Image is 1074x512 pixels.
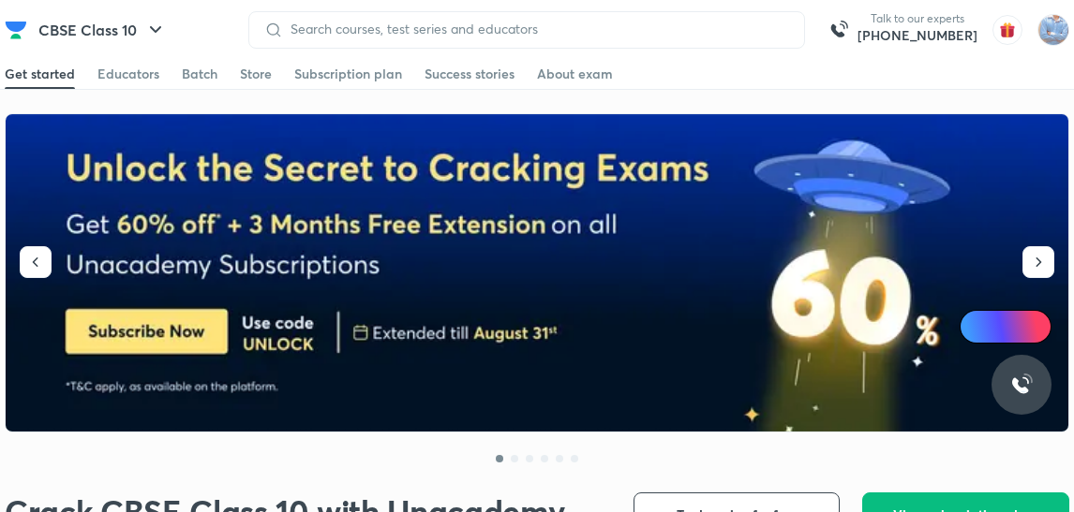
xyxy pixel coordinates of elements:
[27,11,178,49] button: CBSE Class 10
[992,15,1022,45] img: avatar
[858,26,977,45] a: [PHONE_NUMBER]
[5,65,75,83] div: Get started
[283,22,789,37] input: Search courses, test series and educators
[425,65,515,83] div: Success stories
[97,65,159,83] div: Educators
[294,65,402,83] div: Subscription plan
[294,59,402,89] a: Subscription plan
[537,65,613,83] div: About exam
[537,59,613,89] a: About exam
[240,59,272,89] a: Store
[991,319,1040,334] span: Ai Doubts
[5,19,27,41] img: Company Logo
[1037,14,1069,46] img: sukhneet singh sidhu
[97,59,159,89] a: Educators
[820,11,858,49] img: call-us
[240,65,272,83] div: Store
[425,59,515,89] a: Success stories
[971,319,986,334] img: Icon
[1010,373,1033,396] img: ttu
[858,11,977,26] p: Talk to our experts
[960,310,1052,344] a: Ai Doubts
[182,59,217,89] a: Batch
[5,59,75,89] a: Get started
[182,65,217,83] div: Batch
